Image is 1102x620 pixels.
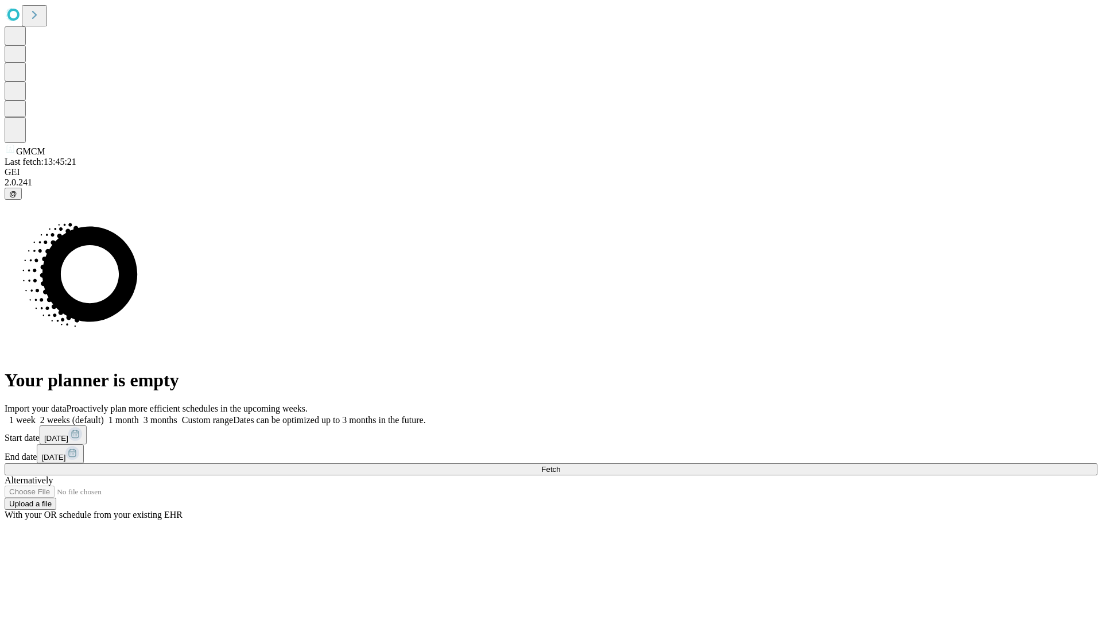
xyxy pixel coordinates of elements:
[143,415,177,425] span: 3 months
[37,444,84,463] button: [DATE]
[5,157,76,166] span: Last fetch: 13:45:21
[233,415,425,425] span: Dates can be optimized up to 3 months in the future.
[5,425,1097,444] div: Start date
[5,370,1097,391] h1: Your planner is empty
[541,465,560,474] span: Fetch
[5,498,56,510] button: Upload a file
[5,177,1097,188] div: 2.0.241
[40,415,104,425] span: 2 weeks (default)
[5,475,53,485] span: Alternatively
[67,404,308,413] span: Proactively plan more efficient schedules in the upcoming weeks.
[5,167,1097,177] div: GEI
[5,510,183,520] span: With your OR schedule from your existing EHR
[40,425,87,444] button: [DATE]
[182,415,233,425] span: Custom range
[9,415,36,425] span: 1 week
[16,146,45,156] span: GMCM
[108,415,139,425] span: 1 month
[5,463,1097,475] button: Fetch
[9,189,17,198] span: @
[5,404,67,413] span: Import your data
[41,453,65,462] span: [DATE]
[5,188,22,200] button: @
[5,444,1097,463] div: End date
[44,434,68,443] span: [DATE]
